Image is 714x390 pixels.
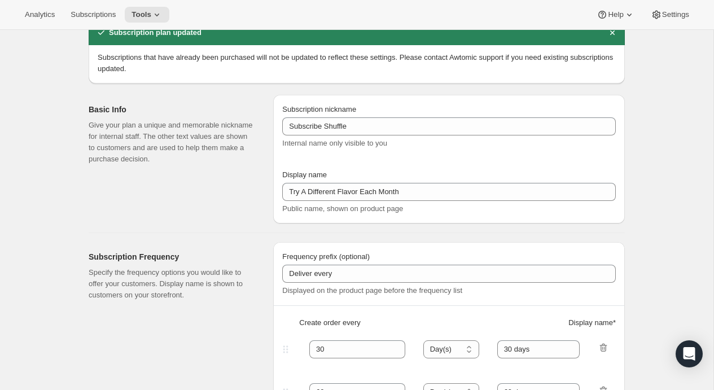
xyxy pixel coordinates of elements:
[89,267,255,301] p: Specify the frequency options you would like to offer your customers. Display name is shown to cu...
[676,340,703,367] div: Open Intercom Messenger
[25,10,55,19] span: Analytics
[282,286,462,295] span: Displayed on the product page before the frequency list
[18,7,62,23] button: Analytics
[89,120,255,165] p: Give your plan a unique and memorable nickname for internal staff. The other text values are show...
[98,52,616,75] p: Subscriptions that have already been purchased will not be updated to reflect these settings. Ple...
[109,27,202,38] h2: Subscription plan updated
[608,10,623,19] span: Help
[282,170,327,179] span: Display name
[64,7,122,23] button: Subscriptions
[89,251,255,262] h2: Subscription Frequency
[282,139,387,147] span: Internal name only visible to you
[644,7,696,23] button: Settings
[662,10,689,19] span: Settings
[605,25,620,41] button: Dismiss notification
[282,265,616,283] input: Deliver every
[299,317,360,328] span: Create order every
[282,105,356,113] span: Subscription nickname
[282,183,616,201] input: Subscribe & Save
[590,7,641,23] button: Help
[497,340,580,358] input: 1 month
[282,252,370,261] span: Frequency prefix (optional)
[282,117,616,135] input: Subscribe & Save
[132,10,151,19] span: Tools
[282,204,403,213] span: Public name, shown on product page
[125,7,169,23] button: Tools
[71,10,116,19] span: Subscriptions
[568,317,616,328] span: Display name *
[89,104,255,115] h2: Basic Info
